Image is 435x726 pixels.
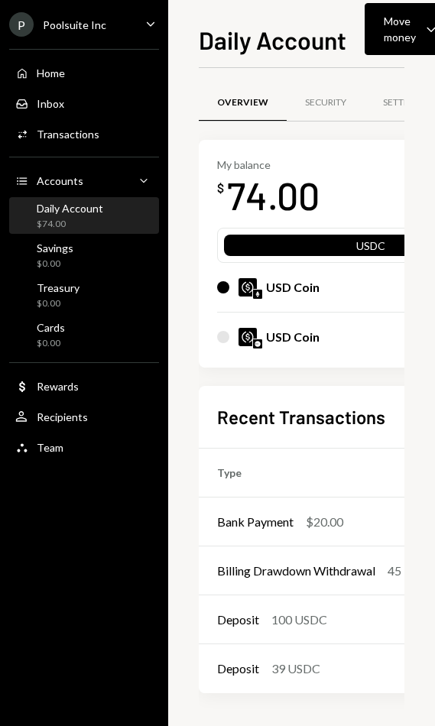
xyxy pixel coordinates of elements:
a: Home [9,59,159,86]
div: Bank Payment [217,513,294,531]
div: $ [217,180,224,196]
a: Rewards [9,372,159,400]
a: Team [9,433,159,461]
div: $0.00 [37,258,73,271]
div: Deposit [217,611,259,629]
div: Daily Account [37,202,103,215]
div: Billing Drawdown Withdrawal [217,562,375,580]
a: Recipients [9,403,159,430]
div: Overview [217,96,268,109]
div: 39 USDC [271,660,320,678]
a: Transactions [9,120,159,147]
div: Transactions [37,128,99,141]
h1: Daily Account [199,24,346,55]
div: Savings [37,241,73,254]
a: Cards$0.00 [9,316,159,353]
div: Deposit [217,660,259,678]
a: Security [287,83,365,122]
div: Settings [383,96,424,109]
h2: Recent Transactions [217,404,385,429]
a: Daily Account$74.00 [9,197,159,234]
div: 74.00 [227,171,320,219]
div: Team [37,441,63,454]
img: USDC [239,328,257,346]
div: USD Coin [266,328,320,346]
a: Inbox [9,89,159,117]
div: Treasury [37,281,80,294]
div: Rewards [37,380,79,393]
div: P [9,12,34,37]
img: USDC [239,278,257,297]
div: $0.00 [37,337,65,350]
a: Savings$0.00 [9,237,159,274]
a: Overview [199,83,287,122]
a: Accounts [9,167,159,194]
div: 100 USDC [271,611,327,629]
img: ethereum-mainnet [253,290,262,299]
div: Home [37,66,65,79]
div: $20.00 [306,513,343,531]
div: Recipients [37,410,88,423]
div: $0.00 [37,297,80,310]
div: My balance [217,158,320,171]
img: base-mainnet [253,339,262,348]
a: Treasury$0.00 [9,277,159,313]
div: Cards [37,321,65,334]
div: $74.00 [37,218,103,231]
div: Accounts [37,174,83,187]
div: Poolsuite Inc [43,18,106,31]
div: Security [305,96,346,109]
div: Move money [384,13,416,45]
div: USD Coin [266,278,320,297]
div: Inbox [37,97,64,110]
